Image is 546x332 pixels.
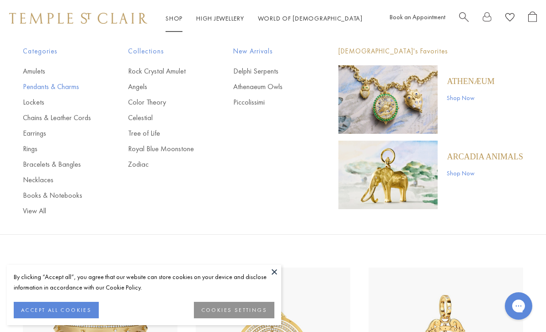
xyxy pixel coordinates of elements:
[14,272,274,293] div: By clicking “Accept all”, you agree that our website can store cookies on your device and disclos...
[23,159,91,169] a: Bracelets & Bangles
[128,97,197,107] a: Color Theory
[390,13,445,21] a: Book an Appointment
[233,97,302,107] a: Piccolissimi
[500,289,537,323] iframe: Gorgias live chat messenger
[23,113,91,123] a: Chains & Leather Cords
[196,14,244,22] a: High JewelleryHigh Jewellery
[447,76,494,86] a: Athenæum
[128,66,197,76] a: Rock Crystal Amulet
[258,14,363,22] a: World of [DEMOGRAPHIC_DATA]World of [DEMOGRAPHIC_DATA]
[166,13,363,24] nav: Main navigation
[23,175,91,185] a: Necklaces
[128,128,197,138] a: Tree of Life
[447,152,523,162] a: ARCADIA ANIMALS
[14,302,99,318] button: ACCEPT ALL COOKIES
[233,46,302,57] span: New Arrivals
[9,13,147,24] img: Temple St. Clair
[459,11,469,26] a: Search
[505,11,514,26] a: View Wishlist
[166,14,182,22] a: ShopShop
[23,144,91,154] a: Rings
[23,66,91,76] a: Amulets
[23,190,91,200] a: Books & Notebooks
[23,128,91,138] a: Earrings
[23,206,91,216] a: View All
[447,93,494,103] a: Shop Now
[128,113,197,123] a: Celestial
[338,46,523,57] p: [DEMOGRAPHIC_DATA]'s Favorites
[23,97,91,107] a: Lockets
[194,302,274,318] button: COOKIES SETTINGS
[128,159,197,169] a: Zodiac
[528,11,537,26] a: Open Shopping Bag
[233,82,302,92] a: Athenaeum Owls
[128,82,197,92] a: Angels
[233,66,302,76] a: Delphi Serpents
[447,168,523,178] a: Shop Now
[128,144,197,154] a: Royal Blue Moonstone
[23,82,91,92] a: Pendants & Charms
[128,46,197,57] span: Collections
[23,46,91,57] span: Categories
